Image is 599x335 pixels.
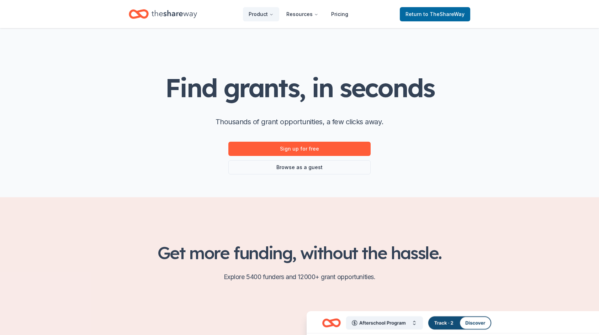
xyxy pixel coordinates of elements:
span: Return [405,10,465,19]
nav: Main [243,6,354,22]
a: Home [129,6,197,22]
a: Pricing [325,7,354,21]
span: to TheShareWay [423,11,465,17]
button: Product [243,7,279,21]
p: Explore 5400 funders and 12000+ grant opportunities. [129,271,470,283]
h1: Find grants, in seconds [165,74,434,102]
p: Thousands of grant opportunities, a few clicks away. [216,116,383,127]
a: Sign up for free [228,142,371,156]
button: Resources [281,7,324,21]
a: Returnto TheShareWay [400,7,470,21]
a: Browse as a guest [228,160,371,174]
h2: Get more funding, without the hassle. [129,243,470,263]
